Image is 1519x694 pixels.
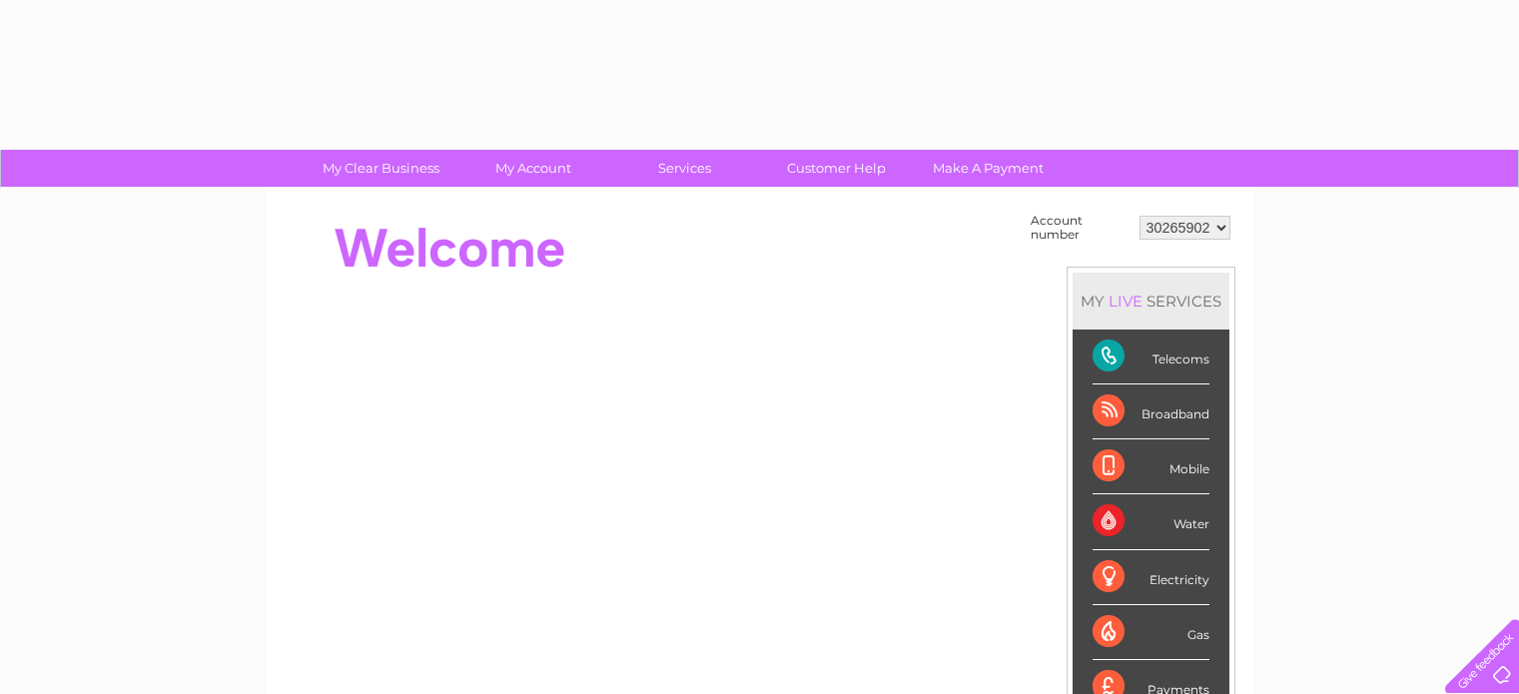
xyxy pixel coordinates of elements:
a: Customer Help [754,150,919,187]
a: My Account [450,150,615,187]
a: Services [602,150,767,187]
div: Electricity [1093,550,1209,605]
div: Telecoms [1093,330,1209,384]
div: Broadband [1093,384,1209,439]
div: Water [1093,494,1209,549]
td: Account number [1026,209,1135,247]
div: Gas [1093,605,1209,660]
div: MY SERVICES [1073,273,1229,330]
a: My Clear Business [299,150,463,187]
div: Mobile [1093,439,1209,494]
a: Make A Payment [906,150,1071,187]
div: LIVE [1105,292,1146,311]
